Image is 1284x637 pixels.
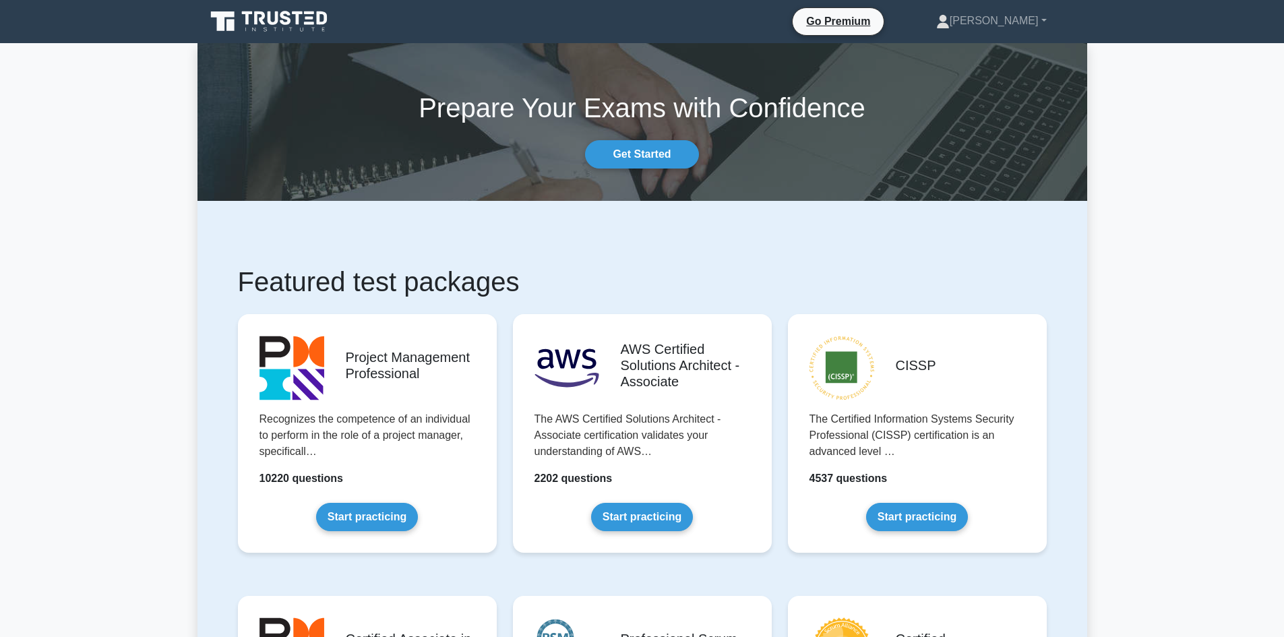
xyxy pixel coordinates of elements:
[316,503,418,531] a: Start practicing
[591,503,693,531] a: Start practicing
[798,13,878,30] a: Go Premium
[866,503,968,531] a: Start practicing
[197,92,1087,124] h1: Prepare Your Exams with Confidence
[585,140,698,169] a: Get Started
[238,266,1047,298] h1: Featured test packages
[904,7,1079,34] a: [PERSON_NAME]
